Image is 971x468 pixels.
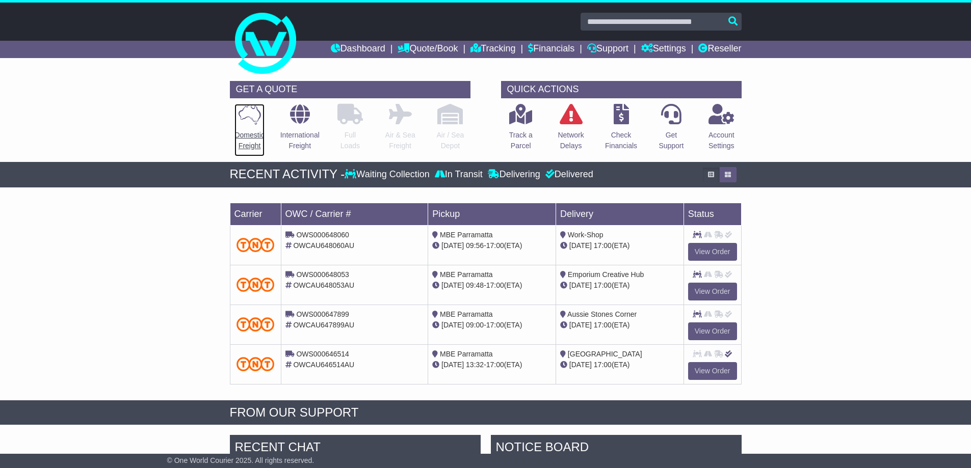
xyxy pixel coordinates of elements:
[587,41,628,58] a: Support
[432,360,552,370] div: - (ETA)
[293,241,354,250] span: OWCAU648060AU
[234,130,264,151] p: Domestic Freight
[569,241,592,250] span: [DATE]
[230,167,345,182] div: RECENT ACTIVITY -
[237,278,275,291] img: TNT_Domestic.png
[501,81,742,98] div: QUICK ACTIONS
[398,41,458,58] a: Quote/Book
[466,281,484,289] span: 09:48
[296,350,349,358] span: OWS000646514
[345,169,432,180] div: Waiting Collection
[293,281,354,289] span: OWCAU648053AU
[230,435,481,462] div: RECENT CHAT
[440,231,492,239] span: MBE Parramatta
[485,169,543,180] div: Delivering
[337,130,363,151] p: Full Loads
[605,103,638,157] a: CheckFinancials
[428,203,556,225] td: Pickup
[437,130,464,151] p: Air / Sea Depot
[560,360,679,370] div: (ETA)
[466,321,484,329] span: 09:00
[432,169,485,180] div: In Transit
[594,281,612,289] span: 17:00
[688,243,737,261] a: View Order
[385,130,415,151] p: Air & Sea Freight
[688,362,737,380] a: View Order
[296,270,349,279] span: OWS000648053
[440,310,492,318] span: MBE Parramatta
[486,321,504,329] span: 17:00
[560,320,679,331] div: (ETA)
[594,361,612,369] span: 17:00
[331,41,385,58] a: Dashboard
[280,130,320,151] p: International Freight
[296,310,349,318] span: OWS000647899
[528,41,574,58] a: Financials
[688,283,737,300] a: View Order
[684,203,741,225] td: Status
[293,321,354,329] span: OWCAU647899AU
[441,281,464,289] span: [DATE]
[486,361,504,369] span: 17:00
[569,281,592,289] span: [DATE]
[688,322,737,340] a: View Order
[237,317,275,331] img: TNT_Domestic.png
[560,280,679,291] div: (ETA)
[594,241,612,250] span: 17:00
[432,280,552,291] div: - (ETA)
[432,240,552,251] div: - (ETA)
[230,405,742,420] div: FROM OUR SUPPORT
[280,103,320,157] a: InternationalFreight
[486,241,504,250] span: 17:00
[167,456,314,464] span: © One World Courier 2025. All rights reserved.
[440,270,492,279] span: MBE Parramatta
[569,361,592,369] span: [DATE]
[296,231,349,239] span: OWS000648060
[560,240,679,251] div: (ETA)
[568,350,642,358] span: [GEOGRAPHIC_DATA]
[441,361,464,369] span: [DATE]
[567,310,637,318] span: Aussie Stones Corner
[237,238,275,252] img: TNT_Domestic.png
[568,270,644,279] span: Emporium Creative Hub
[543,169,593,180] div: Delivered
[708,130,734,151] p: Account Settings
[234,103,265,157] a: DomesticFreight
[556,203,684,225] td: Delivery
[491,435,742,462] div: NOTICE BOARD
[470,41,515,58] a: Tracking
[230,81,470,98] div: GET A QUOTE
[441,241,464,250] span: [DATE]
[568,231,603,239] span: Work-Shop
[486,281,504,289] span: 17:00
[659,130,684,151] p: Get Support
[293,361,354,369] span: OWCAU646514AU
[594,321,612,329] span: 17:00
[641,41,686,58] a: Settings
[708,103,735,157] a: AccountSettings
[569,321,592,329] span: [DATE]
[237,357,275,371] img: TNT_Domestic.png
[466,241,484,250] span: 09:56
[441,321,464,329] span: [DATE]
[605,130,637,151] p: Check Financials
[466,361,484,369] span: 13:32
[558,130,584,151] p: Network Delays
[698,41,741,58] a: Reseller
[440,350,492,358] span: MBE Parramatta
[281,203,428,225] td: OWC / Carrier #
[432,320,552,331] div: - (ETA)
[230,203,281,225] td: Carrier
[509,103,533,157] a: Track aParcel
[557,103,584,157] a: NetworkDelays
[658,103,684,157] a: GetSupport
[509,130,533,151] p: Track a Parcel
